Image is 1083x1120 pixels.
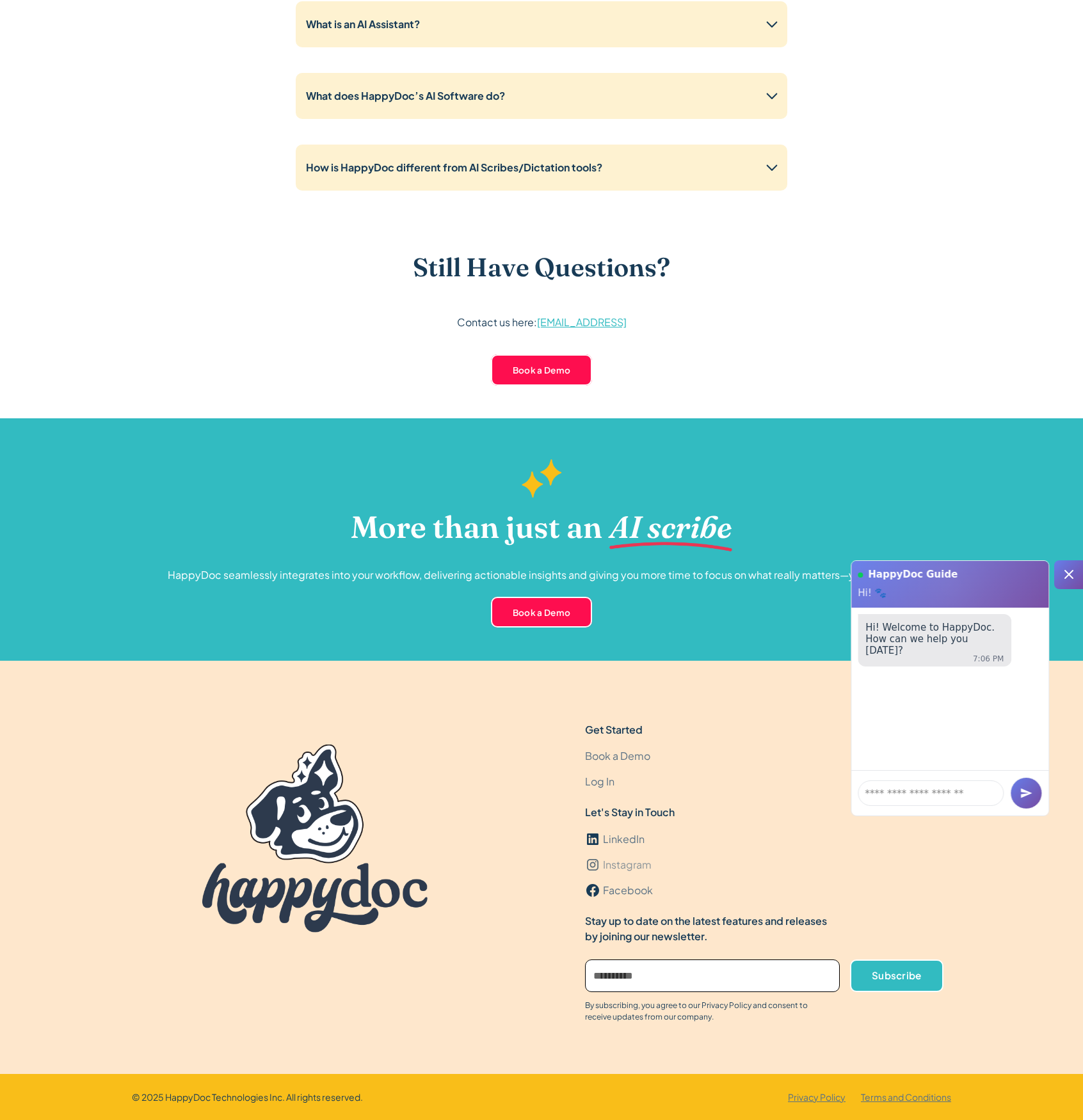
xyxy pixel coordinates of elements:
[202,745,428,933] img: HappyDoc Logo.
[585,878,654,903] a: Facebook
[491,354,593,385] a: Book a Demo
[537,315,627,329] a: [EMAIL_ADDRESS]
[168,566,915,584] p: HappyDoc seamlessly integrates into your workflow, delivering actionable insights and giving you ...
[521,459,562,498] img: Gold Sparkles.
[585,805,675,820] div: Let's Stay in Touch
[585,852,652,878] a: Instagram
[132,1091,363,1104] div: © 2025 HappyDoc Technologies Inc. All rights reserved.
[585,1000,829,1023] div: By subscribing, you agree to our Privacy Policy and consent to receive updates from our company.
[306,17,420,31] strong: What is an AI Assistant?
[491,597,593,627] a: Book a Demo
[585,826,645,852] a: LinkedIn
[788,1091,846,1104] a: Privacy Policy
[603,832,645,847] div: LinkedIn
[603,883,653,898] div: Facebook
[850,959,943,992] a: Subscribe
[585,722,643,737] div: Get Started
[585,743,650,769] a: Book a Demo
[585,769,614,794] a: Log In
[306,161,602,174] strong: How is HappyDoc different from AI Scribes/Dictation tools?
[457,313,627,331] p: Contact us here:
[609,509,732,546] h2: AI scribe
[585,913,842,944] div: Stay up to date on the latest features and releases by joining our newsletter.
[609,538,732,558] img: Magenta underline.
[585,959,943,992] form: Email Form
[306,89,505,102] strong: What does HappyDoc’s AI Software do?
[413,252,670,283] h3: Still Have Questions?
[861,1091,951,1104] a: Terms and Conditions
[603,857,652,872] div: Instagram
[351,508,602,546] h2: More than just an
